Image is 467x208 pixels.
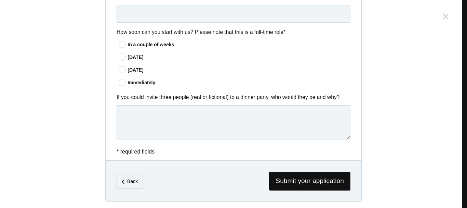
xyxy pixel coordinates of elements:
[117,28,350,36] label: How soon can you start with us? Please note that this is a full-time role
[128,79,350,86] div: Immediately
[128,54,350,61] div: [DATE]
[127,179,138,184] em: Back
[128,41,350,48] div: In a couple of weeks
[117,93,350,101] label: If you could invite three people (real or fictional) to a dinner party, who would they be and why?
[117,149,155,155] span: * required fields
[128,66,350,74] div: [DATE]
[269,172,350,191] span: Submit your application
